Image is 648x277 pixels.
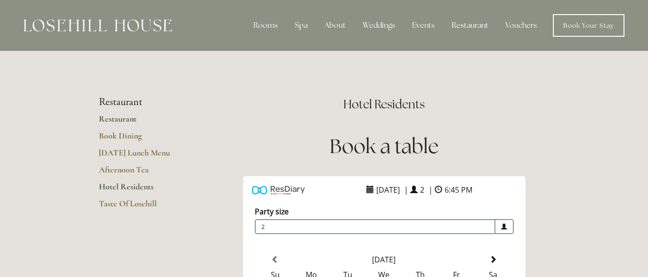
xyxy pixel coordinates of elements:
div: Events [405,16,442,35]
a: Book Dining [99,130,189,147]
a: Hotel Residents [99,181,189,198]
span: 2 [418,182,427,197]
a: Vouchers [498,16,544,35]
a: Book Your Stay [553,14,624,37]
span: Next Month [489,256,497,263]
div: Restaurant [444,16,496,35]
a: Restaurant [99,114,189,130]
a: [DATE] Lunch Menu [99,147,189,164]
th: Select Month [294,253,475,267]
label: Party size [255,206,289,217]
span: | [429,185,433,195]
span: | [404,185,408,195]
img: Losehill House [24,19,172,32]
span: 2 [255,219,495,234]
div: About [317,16,353,35]
div: Weddings [355,16,403,35]
a: Taste Of Losehill [99,198,189,215]
h2: Hotel Residents [219,96,549,113]
a: Afternoon Tea [99,164,189,181]
span: 6:45 PM [442,182,475,197]
li: Restaurant [99,96,189,108]
img: Powered by ResDiary [252,183,305,197]
span: [DATE] [374,182,402,197]
div: Spa [287,16,315,35]
div: Rooms [246,16,285,35]
h1: Book a table [219,132,549,160]
span: Previous Month [271,256,279,263]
